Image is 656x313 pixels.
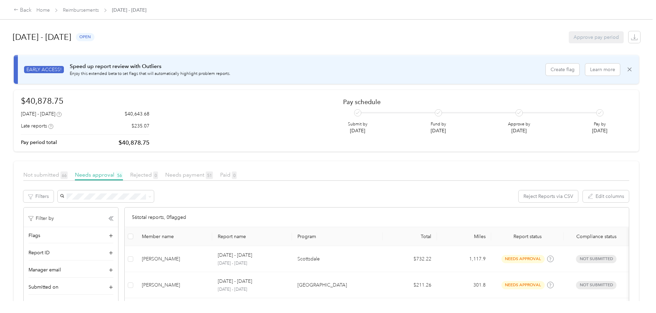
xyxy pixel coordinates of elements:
[576,281,617,289] span: Not submitted
[132,122,149,130] p: $235.07
[388,234,431,239] div: Total
[218,287,286,293] p: [DATE] - [DATE]
[21,95,149,107] h1: $40,878.75
[501,281,545,289] span: needs approval
[13,29,71,45] h1: [DATE] - [DATE]
[112,7,146,14] span: [DATE] - [DATE]
[63,7,99,13] a: Reimbursements
[130,171,158,178] span: Rejected
[348,127,367,134] p: [DATE]
[21,139,57,146] p: Pay period total
[569,234,623,239] span: Compliance status
[232,171,237,179] span: 0
[29,266,61,273] span: Manager email
[70,62,230,71] p: Speed up report review with Outliers
[343,98,620,105] h2: Pay schedule
[23,171,68,178] span: Not submitted
[125,208,629,227] div: 56 total reports, 0 flagged
[297,281,377,289] p: [GEOGRAPHIC_DATA]
[292,246,383,272] td: Scottsdale
[592,121,607,127] p: Pay by
[21,122,53,130] div: Late reports
[585,64,620,76] button: Learn more
[29,283,58,291] span: Submitted on
[23,190,54,202] button: Filters
[36,7,50,13] a: Home
[220,171,237,178] span: Paid
[29,232,40,239] span: Flags
[431,121,446,127] p: Fund by
[142,281,207,289] div: [PERSON_NAME]
[75,171,123,178] span: Needs approval
[519,190,578,202] button: Reject Reports via CSV
[497,234,558,239] span: Report status
[29,215,54,222] p: Filter by
[431,127,446,134] p: [DATE]
[136,227,212,246] th: Member name
[442,234,486,239] div: Miles
[116,171,123,179] span: 56
[576,255,617,263] span: Not submitted
[348,121,367,127] p: Submit by
[142,234,207,239] div: Member name
[437,246,491,272] td: 1,117.9
[206,171,213,179] span: 51
[297,255,377,263] p: Scottsdale
[218,251,252,259] p: [DATE] - [DATE]
[501,255,545,263] span: needs approval
[218,278,252,285] p: [DATE] - [DATE]
[29,301,58,308] span: Approved on
[212,227,292,246] th: Report name
[76,33,94,41] span: open
[583,190,629,202] button: Edit columns
[142,255,207,263] div: [PERSON_NAME]
[383,272,437,298] td: $211.26
[383,246,437,272] td: $732.22
[153,171,158,179] span: 0
[70,71,230,77] p: Enjoy this extended beta to set flags that will automatically highlight problem reports.
[60,171,68,179] span: 66
[292,227,383,246] th: Program
[165,171,213,178] span: Needs payment
[24,66,64,73] span: EARLY ACCESS!
[618,275,656,313] iframe: Everlance-gr Chat Button Frame
[508,121,530,127] p: Approve by
[125,110,149,118] p: $40,643.68
[29,249,50,256] span: Report ID
[508,127,530,134] p: [DATE]
[437,272,491,298] td: 301.8
[21,110,61,118] div: [DATE] - [DATE]
[292,272,383,298] td: Coachella Valley
[14,6,32,14] div: Back
[546,64,579,76] button: Create flag
[118,138,149,147] p: $40,878.75
[592,127,607,134] p: [DATE]
[218,260,286,267] p: [DATE] - [DATE]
